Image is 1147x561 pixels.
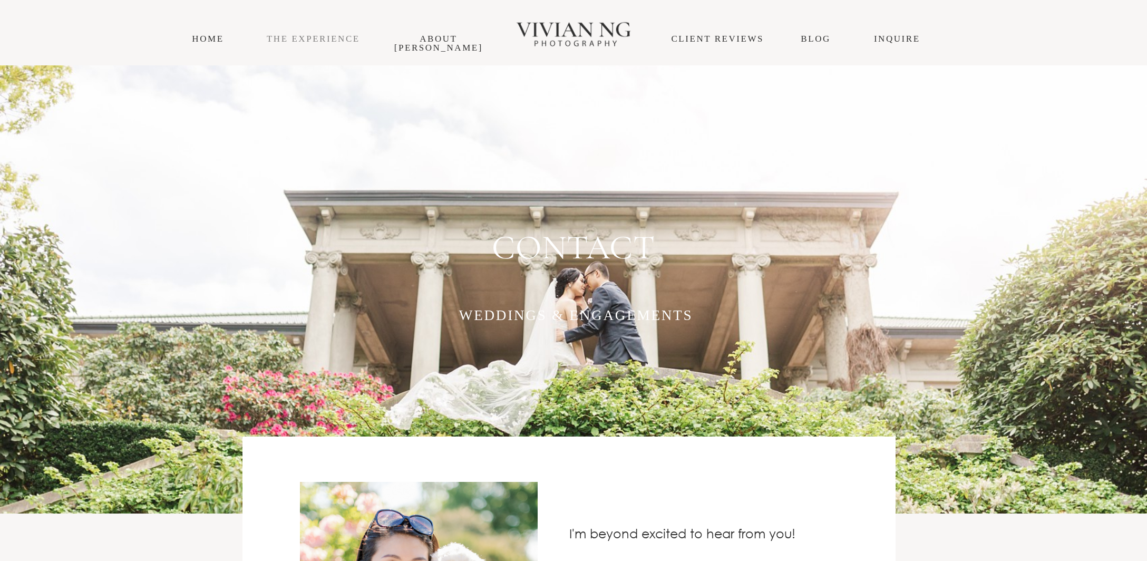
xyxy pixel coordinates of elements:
[394,34,483,53] a: About [PERSON_NAME]
[267,34,360,44] a: THE EXPERIENCE
[874,34,920,44] a: INQUIRE
[569,525,795,541] span: I'm beyond excited to hear from you!
[492,227,655,268] span: CONTACT
[192,34,223,44] a: HOME
[671,34,764,44] a: CLIENT REVIEWS
[459,307,693,323] span: weddings & engagements
[801,34,830,44] a: Blog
